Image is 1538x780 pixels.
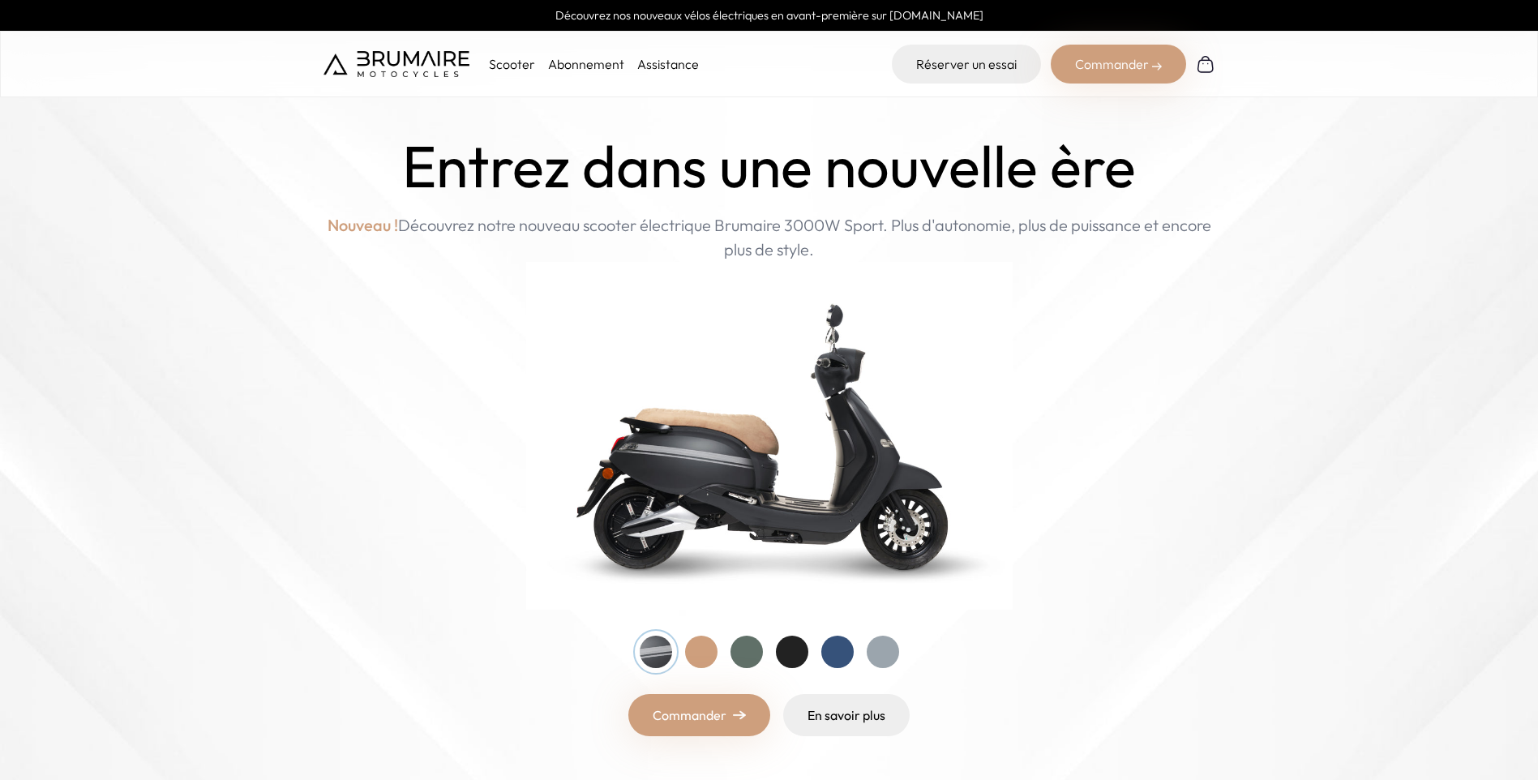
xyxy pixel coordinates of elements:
[548,56,624,72] a: Abonnement
[1196,54,1215,74] img: Panier
[733,710,746,720] img: right-arrow.png
[1152,62,1162,71] img: right-arrow-2.png
[402,133,1136,200] h1: Entrez dans une nouvelle ère
[489,54,535,74] p: Scooter
[628,694,770,736] a: Commander
[323,51,469,77] img: Brumaire Motocycles
[892,45,1041,84] a: Réserver un essai
[1051,45,1186,84] div: Commander
[637,56,699,72] a: Assistance
[783,694,910,736] a: En savoir plus
[328,213,398,238] span: Nouveau !
[323,213,1215,262] p: Découvrez notre nouveau scooter électrique Brumaire 3000W Sport. Plus d'autonomie, plus de puissa...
